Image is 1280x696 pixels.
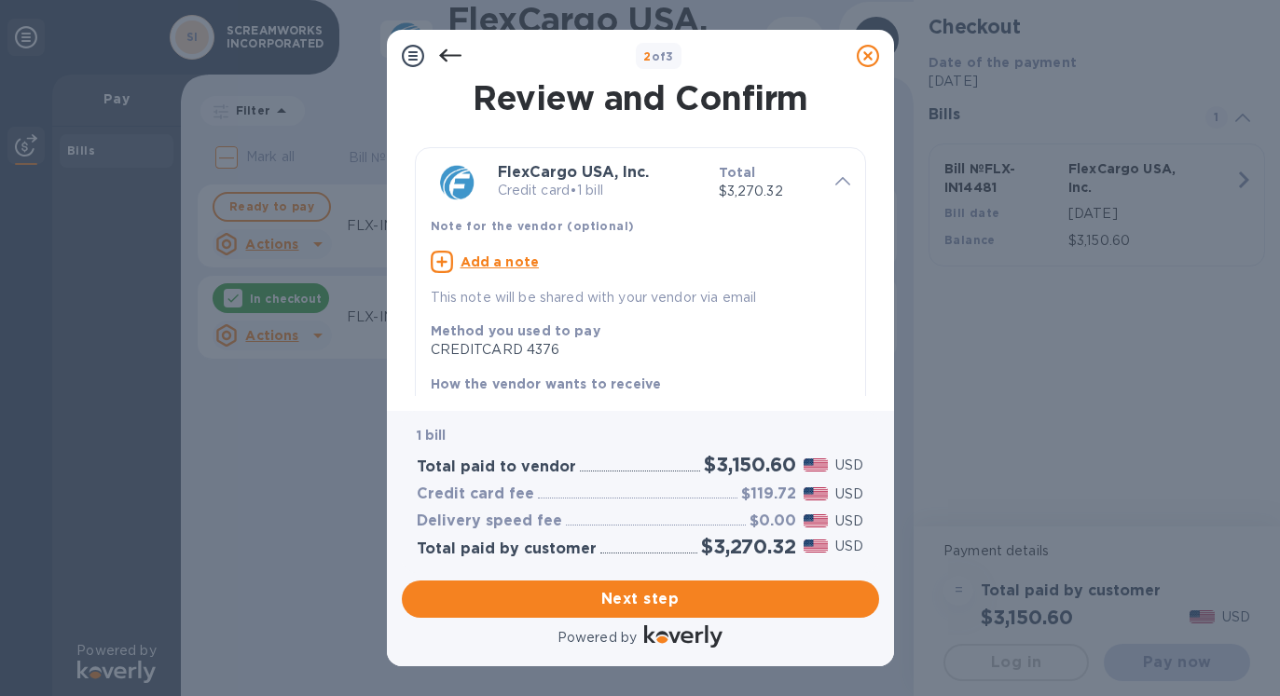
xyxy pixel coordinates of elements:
div: CREDITCARD 4376 [431,340,835,360]
u: Add a note [461,254,540,269]
b: FlexCargo USA, Inc. [498,163,649,181]
b: Total [719,165,756,180]
p: Credit card • 1 bill [498,181,704,200]
button: Next step [402,580,879,618]
h3: Delivery speed fee [417,512,562,530]
p: USD [835,512,863,531]
h3: $119.72 [741,485,796,503]
p: This note will be shared with your vendor via email [431,288,850,307]
h1: Review and Confirm [411,78,870,117]
img: USD [804,514,829,527]
h2: $3,150.60 [704,453,795,476]
b: Note for the vendor (optional) [431,219,635,233]
b: of 3 [643,49,674,63]
p: $3,270.32 [719,182,820,201]
h3: Total paid by customer [417,540,597,558]
img: USD [804,487,829,500]
p: USD [835,537,863,556]
h3: $0.00 [750,512,796,530]
span: Next step [417,588,864,610]
p: Powered by [557,628,637,648]
img: Logo [644,625,723,648]
div: Routing number (**0358) [431,393,835,413]
p: USD [835,484,863,504]
b: How the vendor wants to receive [431,376,662,391]
h3: Credit card fee [417,485,534,503]
h3: Total paid to vendor [417,458,576,476]
img: USD [804,458,829,471]
h2: $3,270.32 [701,535,795,558]
b: Method you used to pay [431,323,600,338]
span: 2 [643,49,651,63]
b: 1 bill [417,428,447,443]
p: USD [835,456,863,475]
img: USD [804,539,829,553]
div: FlexCargo USA, Inc.Credit card•1 billTotal$3,270.32Note for the vendor (optional)Add a noteThis n... [431,163,850,307]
